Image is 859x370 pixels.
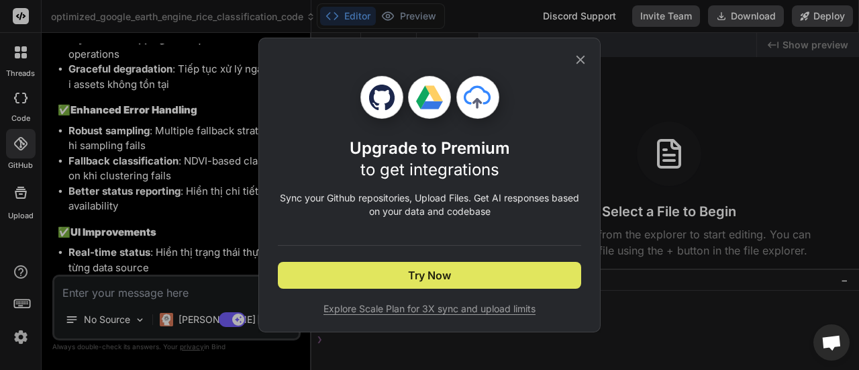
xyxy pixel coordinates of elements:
span: Explore Scale Plan for 3X sync and upload limits [278,302,581,316]
h1: Upgrade to Premium [350,138,510,181]
span: to get integrations [360,160,499,179]
p: Sync your Github repositories, Upload Files. Get AI responses based on your data and codebase [278,191,581,218]
div: Mở cuộc trò chuyện [813,324,850,361]
button: Try Now [278,262,581,289]
span: Try Now [408,267,451,283]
